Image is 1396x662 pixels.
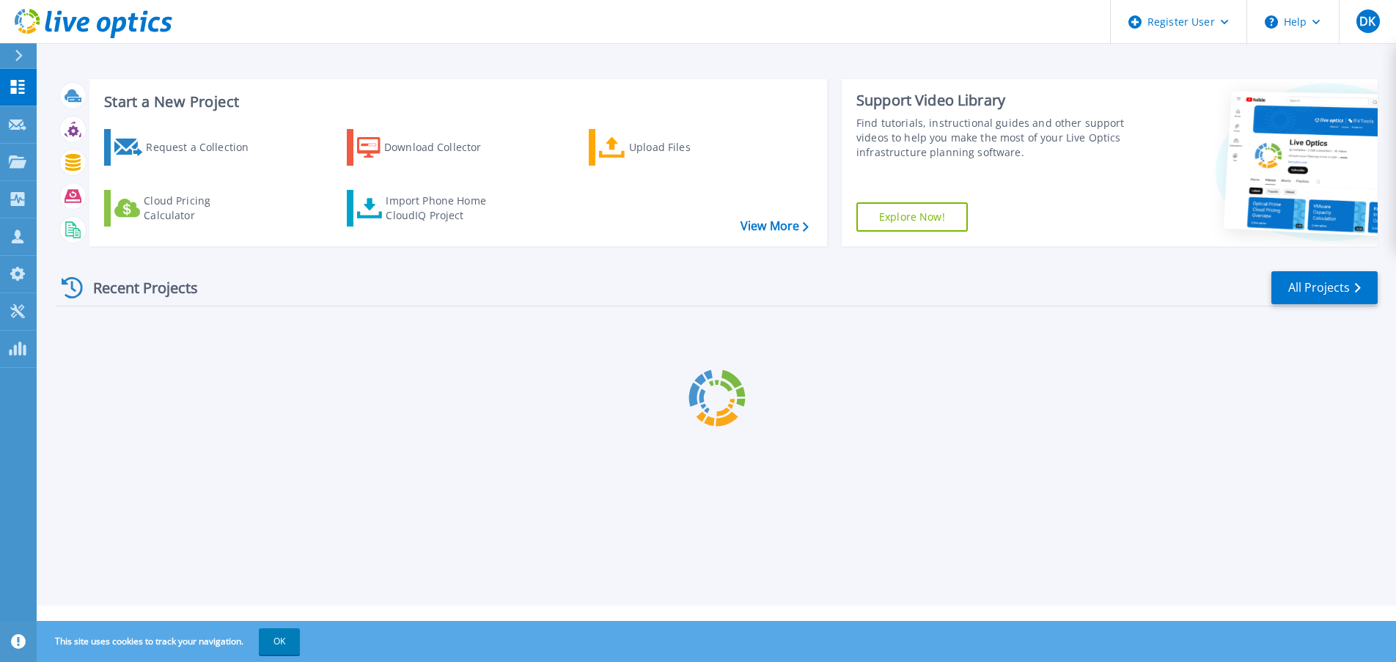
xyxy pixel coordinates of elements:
[40,628,300,655] span: This site uses cookies to track your navigation.
[259,628,300,655] button: OK
[56,270,218,306] div: Recent Projects
[629,133,746,162] div: Upload Files
[1359,15,1375,27] span: DK
[589,129,752,166] a: Upload Files
[856,116,1129,160] div: Find tutorials, instructional guides and other support videos to help you make the most of your L...
[146,133,263,162] div: Request a Collection
[856,202,968,232] a: Explore Now!
[144,194,261,223] div: Cloud Pricing Calculator
[104,94,808,110] h3: Start a New Project
[384,133,502,162] div: Download Collector
[104,190,268,227] a: Cloud Pricing Calculator
[856,91,1129,110] div: Support Video Library
[104,129,268,166] a: Request a Collection
[741,219,809,233] a: View More
[386,194,500,223] div: Import Phone Home CloudIQ Project
[1271,271,1378,304] a: All Projects
[347,129,510,166] a: Download Collector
